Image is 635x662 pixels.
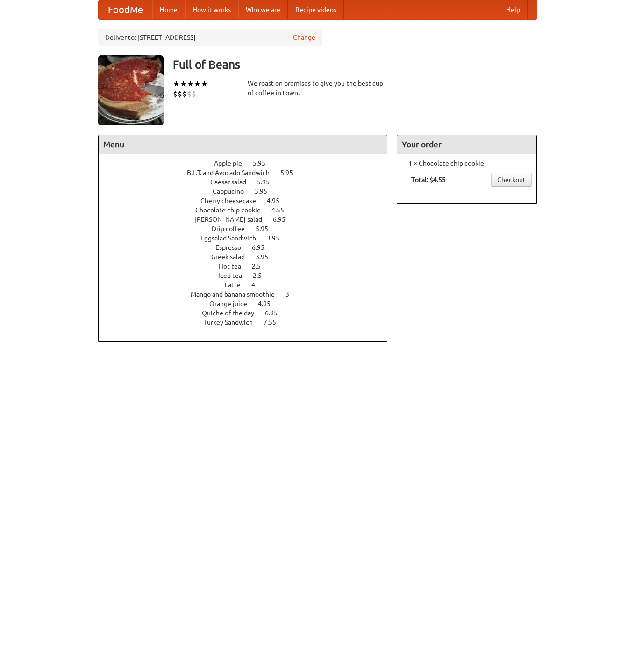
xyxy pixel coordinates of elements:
[99,0,152,19] a: FoodMe
[200,234,297,242] a: Eggsalad Sandwich 3.95
[200,197,297,204] a: Cherry cheesecake 4.95
[253,160,275,167] span: 5.95
[499,0,528,19] a: Help
[210,178,256,186] span: Caesar salad
[248,79,388,97] div: We roast on premises to give you the best cup of coffee in town.
[192,89,196,99] li: $
[98,29,322,46] div: Deliver to: [STREET_ADDRESS]
[491,173,532,187] a: Checkout
[187,169,310,176] a: B.L.T. and Avocado Sandwich 5.95
[211,253,285,261] a: Greek salad 3.95
[187,79,194,89] li: ★
[214,160,251,167] span: Apple pie
[180,79,187,89] li: ★
[182,89,187,99] li: $
[187,89,192,99] li: $
[225,281,250,289] span: Latte
[218,272,251,279] span: Iced tea
[212,225,285,233] a: Drip coffee 5.95
[194,79,201,89] li: ★
[200,234,265,242] span: Eggsalad Sandwich
[212,225,254,233] span: Drip coffee
[185,0,238,19] a: How it works
[255,188,277,195] span: 3.95
[209,300,288,307] a: Orange juice 4.95
[215,244,250,251] span: Espresso
[173,55,537,74] h3: Full of Beans
[293,33,315,42] a: Change
[219,262,278,270] a: Hot tea 2.5
[152,0,185,19] a: Home
[99,135,387,154] h4: Menu
[219,262,250,270] span: Hot tea
[252,262,270,270] span: 2.5
[265,309,287,317] span: 6.95
[213,188,253,195] span: Cappucino
[256,253,278,261] span: 3.95
[201,79,208,89] li: ★
[195,206,270,214] span: Chocolate chip cookie
[194,216,271,223] span: [PERSON_NAME] salad
[402,159,532,168] li: 1 × Chocolate chip cookie
[213,188,285,195] a: Cappucino 3.95
[264,319,285,326] span: 7.55
[173,89,178,99] li: $
[397,135,536,154] h4: Your order
[238,0,288,19] a: Who we are
[257,178,279,186] span: 5.95
[203,319,262,326] span: Turkey Sandwich
[225,281,272,289] a: Latte 4
[273,216,295,223] span: 6.95
[178,89,182,99] li: $
[173,79,180,89] li: ★
[267,234,289,242] span: 3.95
[203,319,293,326] a: Turkey Sandwich 7.55
[202,309,264,317] span: Quiche of the day
[271,206,293,214] span: 4.55
[214,160,283,167] a: Apple pie 5.95
[209,300,257,307] span: Orange juice
[251,281,264,289] span: 4
[218,272,279,279] a: Iced tea 2.5
[285,291,299,298] span: 3
[267,197,289,204] span: 4.95
[194,216,303,223] a: [PERSON_NAME] salad 6.95
[202,309,295,317] a: Quiche of the day 6.95
[215,244,282,251] a: Espresso 6.95
[280,169,302,176] span: 5.95
[253,272,271,279] span: 2.5
[258,300,280,307] span: 4.95
[256,225,278,233] span: 5.95
[191,291,284,298] span: Mango and banana smoothie
[211,253,254,261] span: Greek salad
[98,55,164,125] img: angular.jpg
[191,291,307,298] a: Mango and banana smoothie 3
[195,206,301,214] a: Chocolate chip cookie 4.55
[411,176,446,183] b: Total: $4.55
[200,197,265,204] span: Cherry cheesecake
[187,169,279,176] span: B.L.T. and Avocado Sandwich
[252,244,274,251] span: 6.95
[210,178,287,186] a: Caesar salad 5.95
[288,0,344,19] a: Recipe videos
